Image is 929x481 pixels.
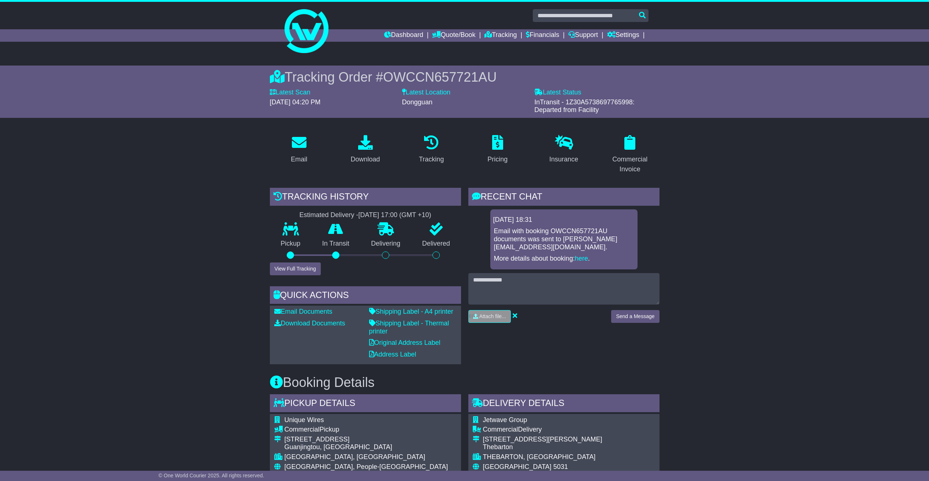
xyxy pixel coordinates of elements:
p: Delivered [411,240,461,248]
a: Commercial Invoice [601,133,659,177]
button: Send a Message [611,310,659,323]
span: Commercial [483,426,518,433]
p: Pickup [270,240,312,248]
a: Pricing [483,133,512,167]
a: Shipping Label - A4 printer [369,308,453,315]
p: Email with booking OWCCN657721AU documents was sent to [PERSON_NAME][EMAIL_ADDRESS][DOMAIN_NAME]. [494,227,634,251]
a: Insurance [545,133,583,167]
a: Settings [607,29,639,42]
a: Tracking [484,29,517,42]
span: Unique Wires [285,416,324,424]
span: [GEOGRAPHIC_DATA] [483,463,551,470]
label: Latest Scan [270,89,311,97]
span: 5031 [553,463,568,470]
div: Email [291,154,307,164]
div: Insurance [549,154,578,164]
a: Download [346,133,384,167]
div: Thebarton [483,443,649,451]
div: Tracking [419,154,444,164]
div: Pickup Details [270,394,461,414]
a: Shipping Label - Thermal printer [369,320,449,335]
div: RECENT CHAT [468,188,659,208]
span: [GEOGRAPHIC_DATA], People-[GEOGRAPHIC_DATA] [285,463,448,470]
div: Pickup [285,426,457,434]
label: Latest Location [402,89,450,97]
div: Delivery Details [468,394,659,414]
div: [DATE] 18:31 [493,216,635,224]
div: Tracking history [270,188,461,208]
button: View Full Tracking [270,262,321,275]
label: Latest Status [534,89,581,97]
div: Pricing [487,154,508,164]
a: Email Documents [274,308,332,315]
a: Address Label [369,351,416,358]
div: Quick Actions [270,286,461,306]
div: Estimated Delivery - [270,211,461,219]
span: [DATE] 04:20 PM [270,98,321,106]
h3: Booking Details [270,375,659,390]
a: Tracking [414,133,449,167]
div: Tracking Order # [270,69,659,85]
div: Delivery [483,426,649,434]
a: Financials [526,29,559,42]
a: Support [568,29,598,42]
div: Download [350,154,380,164]
p: Delivering [360,240,412,248]
a: here [575,255,588,262]
span: © One World Courier 2025. All rights reserved. [159,473,264,478]
div: [DATE] 17:00 (GMT +10) [358,211,431,219]
div: Commercial Invoice [605,154,655,174]
div: Guanjingtou, [GEOGRAPHIC_DATA] [285,443,457,451]
a: Quote/Book [432,29,475,42]
span: Commercial [285,426,320,433]
div: [STREET_ADDRESS][PERSON_NAME] [483,436,649,444]
span: Dongguan [402,98,432,106]
p: More details about booking: . [494,255,634,263]
a: Email [286,133,312,167]
div: [GEOGRAPHIC_DATA], [GEOGRAPHIC_DATA] [285,453,457,461]
span: Jetwave Group [483,416,527,424]
p: In Transit [311,240,360,248]
a: Original Address Label [369,339,441,346]
a: Download Documents [274,320,345,327]
a: Dashboard [384,29,423,42]
span: InTransit - 1Z30A5738697765998: Departed from Facility [534,98,635,114]
div: [STREET_ADDRESS] [285,436,457,444]
span: OWCCN657721AU [383,70,497,85]
div: THEBARTON, [GEOGRAPHIC_DATA] [483,453,649,461]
